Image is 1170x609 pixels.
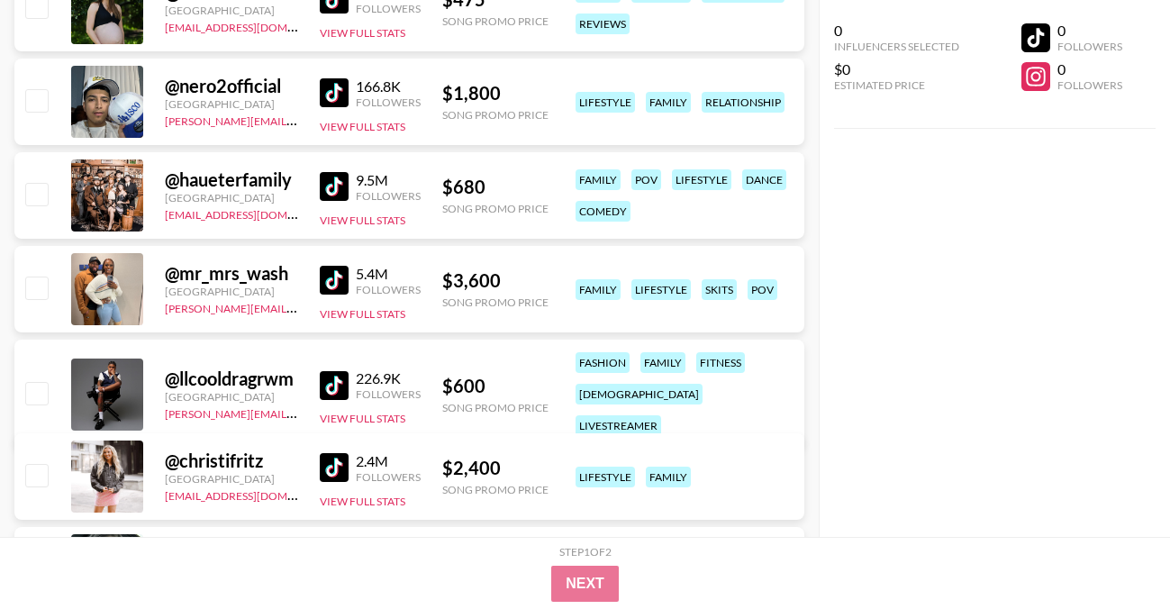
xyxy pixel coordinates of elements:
[320,172,349,201] img: TikTok
[442,483,549,496] div: Song Promo Price
[702,92,785,113] div: relationship
[1057,22,1122,40] div: 0
[576,201,630,222] div: comedy
[165,111,431,128] a: [PERSON_NAME][EMAIL_ADDRESS][DOMAIN_NAME]
[834,22,959,40] div: 0
[165,97,298,111] div: [GEOGRAPHIC_DATA]
[1057,40,1122,53] div: Followers
[165,4,298,17] div: [GEOGRAPHIC_DATA]
[165,17,346,34] a: [EMAIL_ADDRESS][DOMAIN_NAME]
[442,14,549,28] div: Song Promo Price
[320,307,405,321] button: View Full Stats
[442,457,549,479] div: $ 2,400
[442,401,549,414] div: Song Promo Price
[165,75,298,97] div: @ nero2official
[1080,519,1148,587] iframe: Drift Widget Chat Controller
[646,92,691,113] div: family
[356,95,421,109] div: Followers
[696,352,745,373] div: fitness
[442,295,549,309] div: Song Promo Price
[356,189,421,203] div: Followers
[165,390,298,404] div: [GEOGRAPHIC_DATA]
[356,265,421,283] div: 5.4M
[834,78,959,92] div: Estimated Price
[356,452,421,470] div: 2.4M
[576,384,703,404] div: [DEMOGRAPHIC_DATA]
[442,269,549,292] div: $ 3,600
[165,368,298,390] div: @ llcooldragrwm
[356,77,421,95] div: 166.8K
[576,14,630,34] div: reviews
[576,169,621,190] div: family
[320,214,405,227] button: View Full Stats
[165,205,346,222] a: [EMAIL_ADDRESS][DOMAIN_NAME]
[165,191,298,205] div: [GEOGRAPHIC_DATA]
[1057,60,1122,78] div: 0
[320,26,405,40] button: View Full Stats
[576,467,635,487] div: lifestyle
[165,285,298,298] div: [GEOGRAPHIC_DATA]
[165,262,298,285] div: @ mr_mrs_wash
[1057,78,1122,92] div: Followers
[631,279,691,300] div: lifestyle
[320,120,405,133] button: View Full Stats
[165,298,431,315] a: [PERSON_NAME][EMAIL_ADDRESS][DOMAIN_NAME]
[442,375,549,397] div: $ 600
[748,279,777,300] div: pov
[165,168,298,191] div: @ haueterfamily
[356,369,421,387] div: 226.9K
[165,472,298,486] div: [GEOGRAPHIC_DATA]
[442,202,549,215] div: Song Promo Price
[442,82,549,105] div: $ 1,800
[559,545,612,559] div: Step 1 of 2
[356,387,421,401] div: Followers
[576,415,661,436] div: livestreamer
[551,566,619,602] button: Next
[356,2,421,15] div: Followers
[320,495,405,508] button: View Full Stats
[646,467,691,487] div: family
[356,470,421,484] div: Followers
[320,412,405,425] button: View Full Stats
[320,371,349,400] img: TikTok
[702,279,737,300] div: skits
[165,450,298,472] div: @ christifritz
[356,283,421,296] div: Followers
[576,352,630,373] div: fashion
[442,176,549,198] div: $ 680
[576,279,621,300] div: family
[165,486,346,503] a: [EMAIL_ADDRESS][DOMAIN_NAME]
[640,352,685,373] div: family
[834,40,959,53] div: Influencers Selected
[672,169,731,190] div: lifestyle
[320,266,349,295] img: TikTok
[631,169,661,190] div: pov
[834,60,959,78] div: $0
[442,108,549,122] div: Song Promo Price
[356,171,421,189] div: 9.5M
[742,169,786,190] div: dance
[320,78,349,107] img: TikTok
[576,92,635,113] div: lifestyle
[165,404,431,421] a: [PERSON_NAME][EMAIL_ADDRESS][DOMAIN_NAME]
[320,453,349,482] img: TikTok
